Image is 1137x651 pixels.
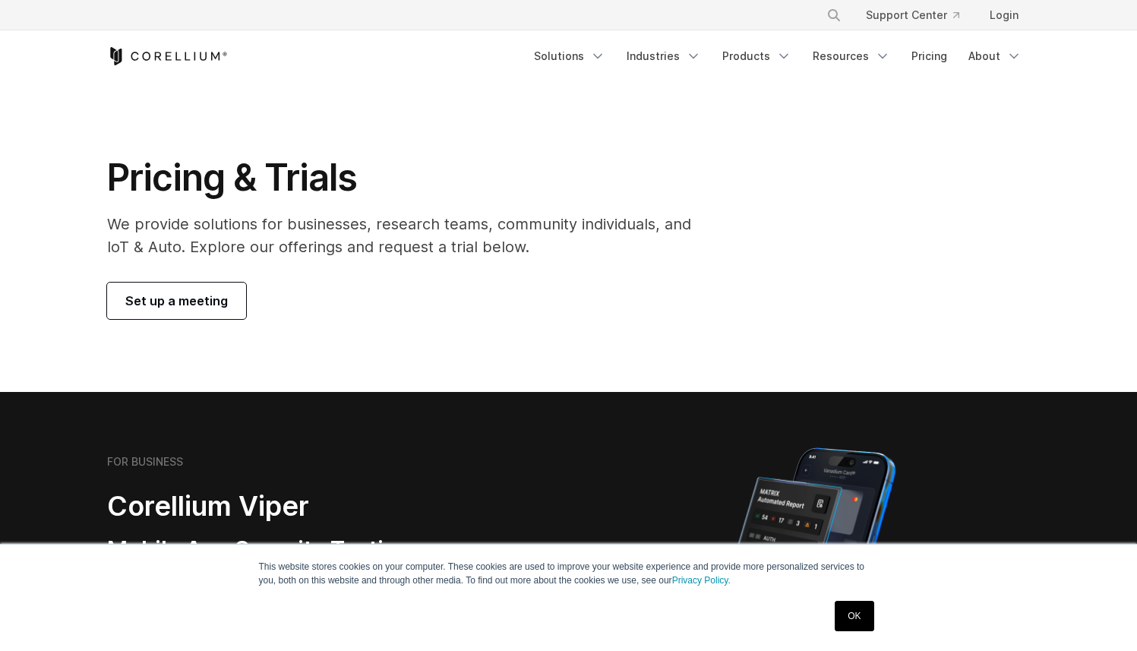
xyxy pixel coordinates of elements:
h2: Corellium Viper [107,489,496,523]
a: Solutions [525,43,614,70]
a: Support Center [854,2,971,29]
button: Search [820,2,848,29]
span: Set up a meeting [125,292,228,310]
div: Navigation Menu [525,43,1031,70]
h6: FOR BUSINESS [107,455,183,469]
a: Corellium Home [107,47,228,65]
a: Login [978,2,1031,29]
a: Resources [804,43,899,70]
p: This website stores cookies on your computer. These cookies are used to improve your website expe... [259,560,879,587]
h3: Mobile App Security Testing [107,536,496,564]
a: Pricing [902,43,956,70]
a: Industries [617,43,710,70]
a: OK [835,601,873,631]
h1: Pricing & Trials [107,155,712,201]
p: We provide solutions for businesses, research teams, community individuals, and IoT & Auto. Explo... [107,213,712,258]
a: Privacy Policy. [672,575,731,586]
a: About [959,43,1031,70]
div: Navigation Menu [808,2,1031,29]
a: Products [713,43,801,70]
a: Set up a meeting [107,283,246,319]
